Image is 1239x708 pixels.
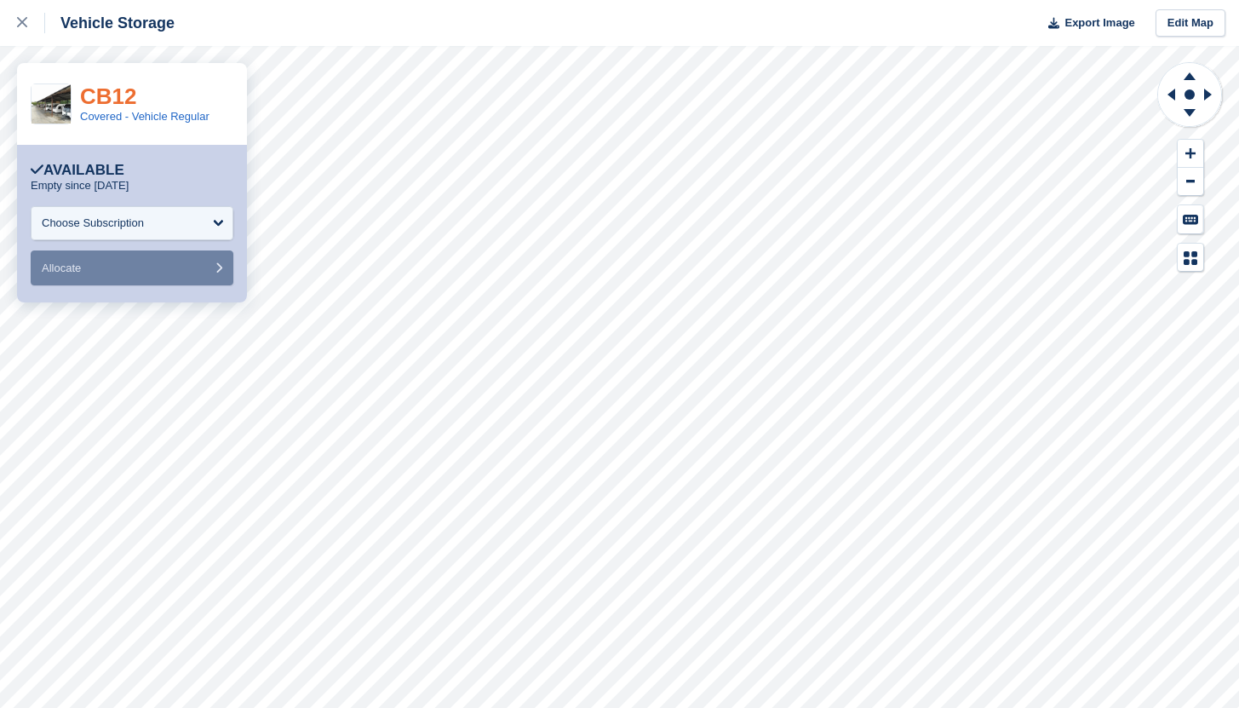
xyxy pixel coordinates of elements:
button: Map Legend [1178,244,1203,272]
button: Allocate [31,250,233,285]
a: Edit Map [1156,9,1225,37]
span: Allocate [42,262,81,274]
button: Keyboard Shortcuts [1178,205,1203,233]
a: Covered - Vehicle Regular [80,110,209,123]
a: CB12 [80,83,136,109]
div: Available [31,162,124,179]
div: Choose Subscription [42,215,144,232]
p: Empty since [DATE] [31,179,129,193]
div: Vehicle Storage [45,13,175,33]
button: Zoom Out [1178,168,1203,196]
img: E4081CF8065E6D51B1F355B433F9180E.jpeg [32,84,71,124]
span: Export Image [1064,14,1134,32]
button: Export Image [1038,9,1135,37]
button: Zoom In [1178,140,1203,168]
